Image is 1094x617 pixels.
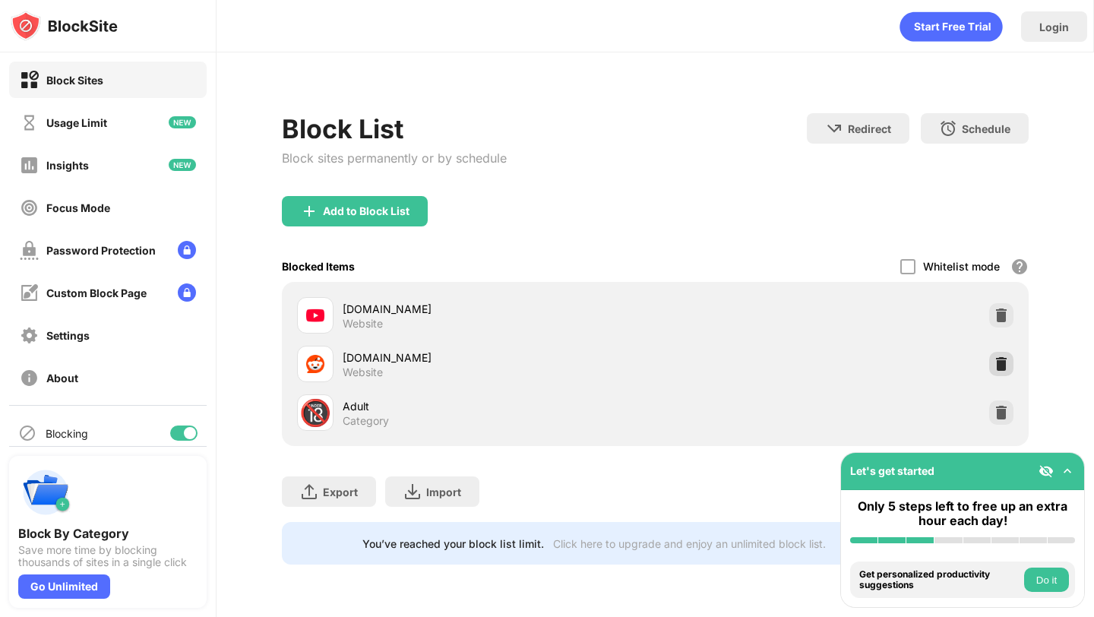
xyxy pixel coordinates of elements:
img: settings-off.svg [20,326,39,345]
img: logo-blocksite.svg [11,11,118,41]
img: block-on.svg [20,71,39,90]
div: Redirect [848,122,891,135]
div: About [46,372,78,384]
div: Go Unlimited [18,574,110,599]
div: Blocked Items [282,260,355,273]
img: eye-not-visible.svg [1039,464,1054,479]
div: Custom Block Page [46,286,147,299]
img: lock-menu.svg [178,283,196,302]
div: [DOMAIN_NAME] [343,350,655,365]
div: Add to Block List [323,205,409,217]
div: Click here to upgrade and enjoy an unlimited block list. [553,537,826,550]
img: about-off.svg [20,369,39,388]
div: Focus Mode [46,201,110,214]
img: time-usage-off.svg [20,113,39,132]
img: focus-off.svg [20,198,39,217]
img: customize-block-page-off.svg [20,283,39,302]
div: Category [343,414,389,428]
div: Whitelist mode [923,260,1000,273]
div: Settings [46,329,90,342]
div: Schedule [962,122,1010,135]
div: Website [343,317,383,331]
div: Import [426,486,461,498]
img: insights-off.svg [20,156,39,175]
img: lock-menu.svg [178,241,196,259]
div: Usage Limit [46,116,107,129]
div: 🔞 [299,397,331,429]
div: Block sites permanently or by schedule [282,150,507,166]
div: Block By Category [18,526,198,541]
div: Save more time by blocking thousands of sites in a single click [18,544,198,568]
div: Password Protection [46,244,156,257]
button: Do it [1024,568,1069,592]
div: animation [900,11,1003,42]
div: Insights [46,159,89,172]
img: blocking-icon.svg [18,424,36,442]
div: Block List [282,113,507,144]
img: omni-setup-toggle.svg [1060,464,1075,479]
div: Adult [343,398,655,414]
img: new-icon.svg [169,116,196,128]
img: favicons [306,355,324,373]
div: Let's get started [850,464,934,477]
div: Login [1039,21,1069,33]
div: Export [323,486,358,498]
img: new-icon.svg [169,159,196,171]
div: Block Sites [46,74,103,87]
div: Website [343,365,383,379]
div: [DOMAIN_NAME] [343,301,655,317]
div: You’ve reached your block list limit. [362,537,544,550]
img: favicons [306,306,324,324]
div: Only 5 steps left to free up an extra hour each day! [850,499,1075,528]
img: push-categories.svg [18,465,73,520]
div: Blocking [46,427,88,440]
img: password-protection-off.svg [20,241,39,260]
div: Get personalized productivity suggestions [859,569,1020,591]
